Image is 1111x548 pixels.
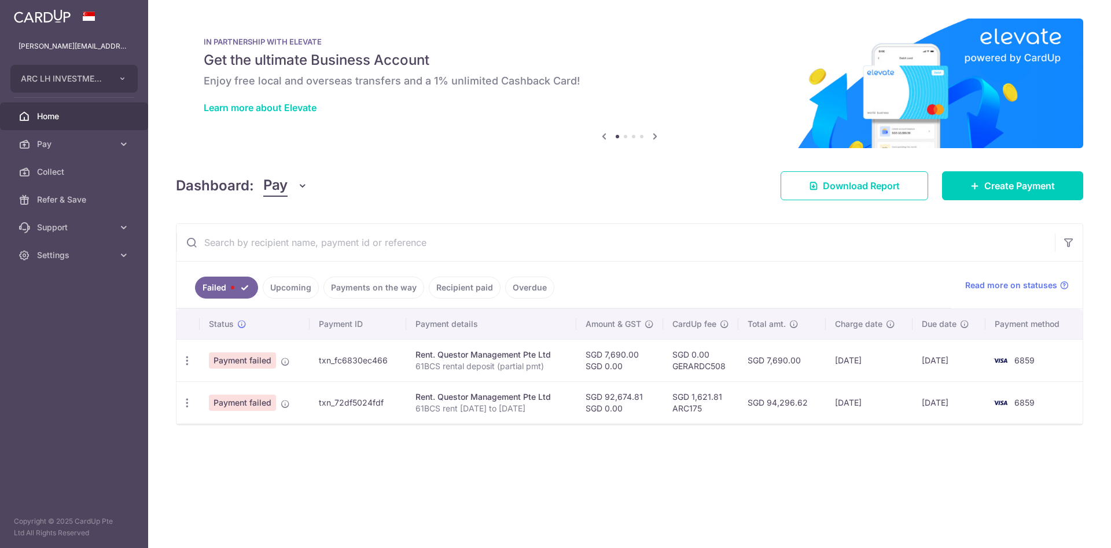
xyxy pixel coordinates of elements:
td: SGD 94,296.62 [738,381,825,424]
span: Settings [37,249,113,261]
span: Amount & GST [586,318,641,330]
a: Create Payment [942,171,1083,200]
a: Download Report [781,171,928,200]
a: Failed [195,277,258,299]
span: 6859 [1014,355,1035,365]
span: Support [37,222,113,233]
button: ARC LH INVESTMENTS PTE. LTD. [10,65,138,93]
a: Overdue [505,277,554,299]
span: CardUp fee [672,318,716,330]
td: SGD 0.00 GERARDC508 [663,339,738,381]
span: Charge date [835,318,882,330]
span: Payment failed [209,352,276,369]
span: Pay [263,175,288,197]
p: 61BCS rent [DATE] to [DATE] [415,403,567,414]
a: Payments on the way [323,277,424,299]
span: Due date [922,318,957,330]
td: [DATE] [826,339,913,381]
td: SGD 7,690.00 [738,339,825,381]
span: Payment failed [209,395,276,411]
span: ARC LH INVESTMENTS PTE. LTD. [21,73,106,84]
h4: Dashboard: [176,175,254,196]
input: Search by recipient name, payment id or reference [176,224,1055,261]
img: CardUp [14,9,71,23]
span: 6859 [1014,398,1035,407]
span: Refer & Save [37,194,113,205]
div: Rent. Questor Management Pte Ltd [415,349,567,361]
p: [PERSON_NAME][EMAIL_ADDRESS][DOMAIN_NAME] [19,41,130,52]
span: Status [209,318,234,330]
p: IN PARTNERSHIP WITH ELEVATE [204,37,1055,46]
h6: Enjoy free local and overseas transfers and a 1% unlimited Cashback Card! [204,74,1055,88]
th: Payment details [406,309,576,339]
a: Recipient paid [429,277,501,299]
span: Read more on statuses [965,279,1057,291]
th: Payment ID [310,309,406,339]
td: txn_72df5024fdf [310,381,406,424]
td: [DATE] [913,381,985,424]
img: Bank Card [989,354,1012,367]
td: SGD 92,674.81 SGD 0.00 [576,381,663,424]
button: Pay [263,175,308,197]
p: 61BCS rental deposit (partial pmt) [415,361,567,372]
td: txn_fc6830ec466 [310,339,406,381]
a: Upcoming [263,277,319,299]
span: Download Report [823,179,900,193]
span: Collect [37,166,113,178]
td: [DATE] [913,339,985,381]
span: Total amt. [748,318,786,330]
a: Read more on statuses [965,279,1069,291]
span: Pay [37,138,113,150]
td: SGD 1,621.81 ARC175 [663,381,738,424]
span: Create Payment [984,179,1055,193]
td: [DATE] [826,381,913,424]
div: Rent. Questor Management Pte Ltd [415,391,567,403]
img: Bank Card [989,396,1012,410]
td: SGD 7,690.00 SGD 0.00 [576,339,663,381]
h5: Get the ultimate Business Account [204,51,1055,69]
span: Home [37,111,113,122]
th: Payment method [985,309,1083,339]
a: Learn more about Elevate [204,102,317,113]
img: Renovation banner [176,19,1083,148]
